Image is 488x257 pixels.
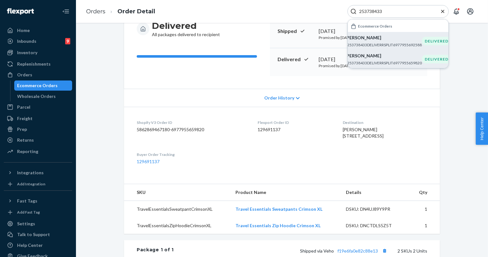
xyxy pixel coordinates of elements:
a: Help Center [4,240,72,250]
div: Settings [17,221,35,227]
svg: Search Icon [350,8,357,15]
a: Settings [4,219,72,229]
div: Parcel [17,104,30,110]
div: DSKU: DN4UJ89Y9PR [346,206,405,212]
div: Package 1 of 1 [137,247,174,255]
td: TravelEssentialsSweatpantCrimsonXL [124,201,230,218]
button: Integrations [4,168,72,178]
div: [DATE] [319,56,379,63]
p: Promised by [DATE] [319,63,379,68]
h6: Ecommerce Orders [358,24,392,28]
a: 129691137 [137,159,160,164]
div: Inbounds [17,38,36,44]
div: Add Integration [17,181,45,187]
a: Travel Essentials Zip Hoodie Crimson XL [235,223,321,228]
div: Freight [17,115,33,122]
button: Close Navigation [59,5,72,18]
button: Open account menu [464,5,477,18]
a: Add Integration [4,180,72,188]
th: Qty [410,184,440,201]
a: Home [4,25,72,35]
a: Inbounds9 [4,36,72,46]
div: [DATE] [319,28,379,35]
span: [PERSON_NAME] [STREET_ADDRESS] [343,127,384,138]
div: Returns [17,137,34,143]
a: Parcel [4,102,72,112]
button: Close Search [440,8,446,15]
button: Help Center [476,112,488,145]
button: Fast Tags [4,196,72,206]
a: Inventory [4,48,72,58]
div: DSKU: DNCTDLS5Z5T [346,222,405,229]
p: Promised by [DATE] [319,35,379,40]
span: Shipped via Veho [300,248,389,254]
div: Integrations [17,170,44,176]
th: SKU [124,184,230,201]
a: Orders [86,8,105,15]
a: Returns [4,135,72,145]
th: Product Name [230,184,341,201]
dt: Destination [343,120,427,125]
dt: Flexport Order ID [258,120,332,125]
p: Delivered [278,56,314,63]
div: Replenishments [17,61,51,67]
span: Order History [264,95,294,101]
div: Help Center [17,242,43,248]
dd: 5862869467180-6977955659820 [137,126,247,133]
a: f19e6fa0e82c88e13 [337,248,378,254]
h3: Delivered [152,20,220,31]
div: Add Fast Tag [17,209,40,215]
div: Reporting [17,148,38,155]
a: Travel Essentials Sweatpants Crimson XL [235,206,322,212]
button: Open notifications [450,5,463,18]
a: Prep [4,124,72,134]
p: [PERSON_NAME] [345,35,422,41]
div: 9 [65,38,70,44]
p: #253738433DELIVERRSPLIT6977955692588 [345,42,422,48]
div: Fast Tags [17,198,37,204]
a: Replenishments [4,59,72,69]
a: Ecommerce Orders [14,80,72,91]
div: Orders [17,72,32,78]
button: Copy tracking number [380,247,389,255]
a: Order Detail [117,8,155,15]
div: Home [17,27,30,34]
div: Wholesale Orders [17,93,56,100]
div: Talk to Support [17,231,50,238]
td: 1 [410,201,440,218]
p: #253738433DELIVERRSPLIT6977955659820 [345,60,422,66]
td: TravelEssentialsZipHoodieCrimsonXL [124,217,230,234]
input: Search Input [357,8,435,15]
a: Wholesale Orders [14,91,72,101]
div: Ecommerce Orders [17,82,58,89]
div: DELIVERED [422,55,451,63]
a: Talk to Support [4,229,72,240]
a: Orders [4,70,72,80]
td: 1 [410,217,440,234]
div: 2 SKUs 2 Units [174,247,427,255]
th: Details [341,184,410,201]
div: Prep [17,126,27,132]
p: [PERSON_NAME] [345,53,422,59]
a: Freight [4,113,72,124]
p: Shipped [278,28,314,35]
a: Reporting [4,146,72,157]
div: DELIVERED [422,37,451,45]
a: Add Fast Tag [4,209,72,216]
dt: Shopify V3 Order ID [137,120,247,125]
img: Flexport logo [7,8,34,15]
dd: 129691137 [258,126,332,133]
div: All packages delivered to recipient [152,20,220,38]
ol: breadcrumbs [81,2,160,21]
dt: Buyer Order Tracking [137,152,247,157]
div: Inventory [17,49,37,56]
